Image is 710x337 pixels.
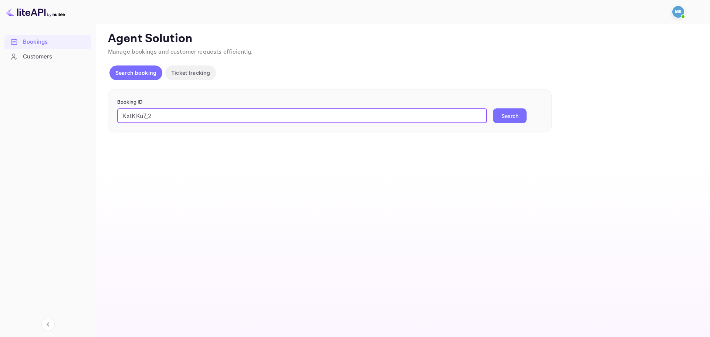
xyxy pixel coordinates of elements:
input: Enter Booking ID (e.g., 63782194) [117,108,487,123]
button: Search [493,108,527,123]
img: Mohcine Belkhir [672,6,684,18]
a: Bookings [4,35,91,48]
p: Ticket tracking [171,69,210,77]
div: Bookings [23,38,88,46]
div: Customers [23,53,88,61]
p: Agent Solution [108,31,697,46]
p: Booking ID [117,98,542,106]
div: Bookings [4,35,91,49]
p: Search booking [115,69,156,77]
div: Customers [4,50,91,64]
button: Collapse navigation [41,318,55,331]
span: Manage bookings and customer requests efficiently. [108,48,253,56]
a: Customers [4,50,91,63]
img: LiteAPI logo [6,6,65,18]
